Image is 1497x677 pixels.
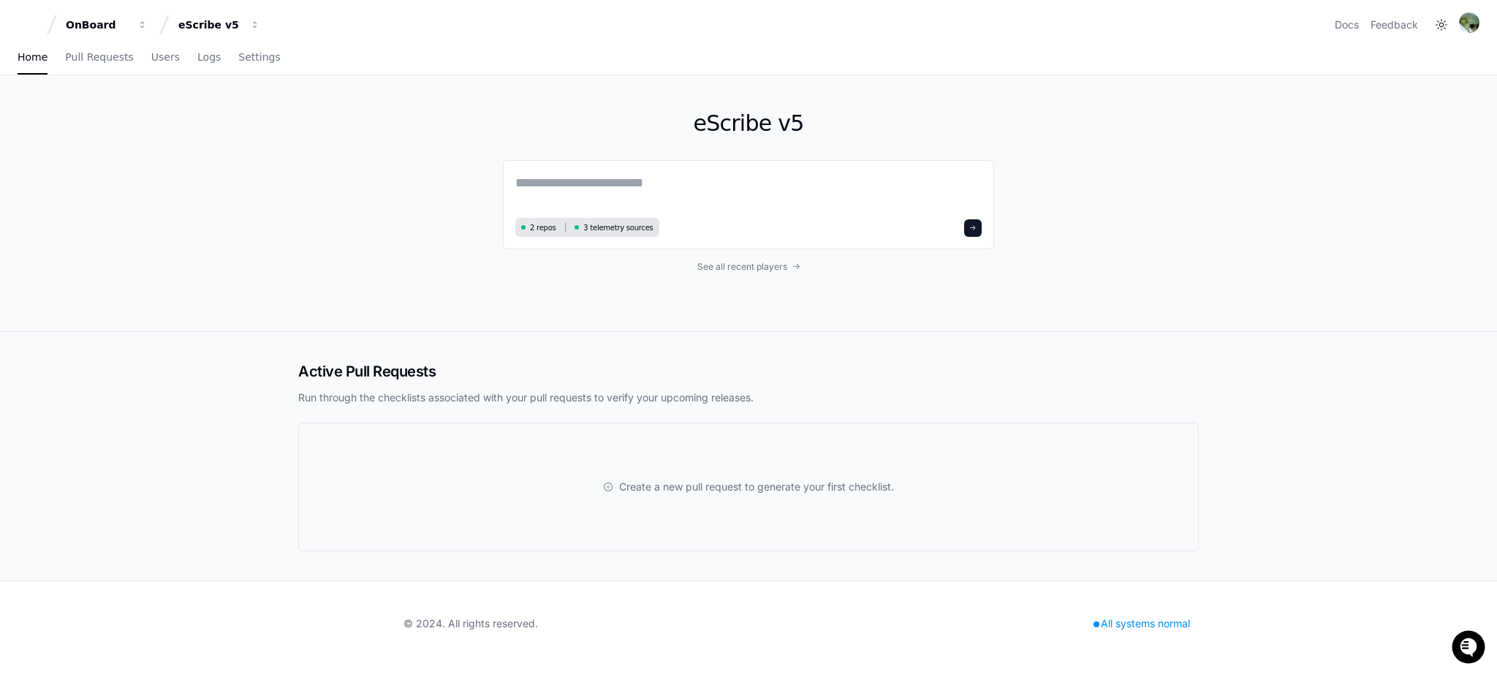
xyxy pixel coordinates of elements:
[66,18,129,32] div: OnBoard
[103,153,177,164] a: Powered byPylon
[65,41,133,75] a: Pull Requests
[238,53,280,61] span: Settings
[173,12,266,38] button: eScribe v5
[503,261,994,273] a: See all recent players
[15,15,44,44] img: PlayerZero
[15,58,266,82] div: Welcome
[238,41,280,75] a: Settings
[503,110,994,137] h1: eScribe v5
[50,124,191,135] div: We're offline, we'll be back soon
[1371,18,1418,32] button: Feedback
[1459,12,1479,33] img: avatar
[60,12,154,38] button: OnBoard
[50,109,240,124] div: Start new chat
[197,53,221,61] span: Logs
[1335,18,1359,32] a: Docs
[18,53,48,61] span: Home
[298,390,1199,405] p: Run through the checklists associated with your pull requests to verify your upcoming releases.
[249,113,266,131] button: Start new chat
[197,41,221,75] a: Logs
[65,53,133,61] span: Pull Requests
[151,53,180,61] span: Users
[697,261,787,273] span: See all recent players
[151,41,180,75] a: Users
[583,222,653,233] span: 3 telemetry sources
[145,154,177,164] span: Pylon
[530,222,556,233] span: 2 repos
[298,361,1199,382] h2: Active Pull Requests
[18,41,48,75] a: Home
[619,480,894,494] span: Create a new pull request to generate your first checklist.
[1450,629,1490,668] iframe: Open customer support
[178,18,241,32] div: eScribe v5
[403,616,538,631] div: © 2024. All rights reserved.
[1085,613,1199,634] div: All systems normal
[15,109,41,135] img: 1736555170064-99ba0984-63c1-480f-8ee9-699278ef63ed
